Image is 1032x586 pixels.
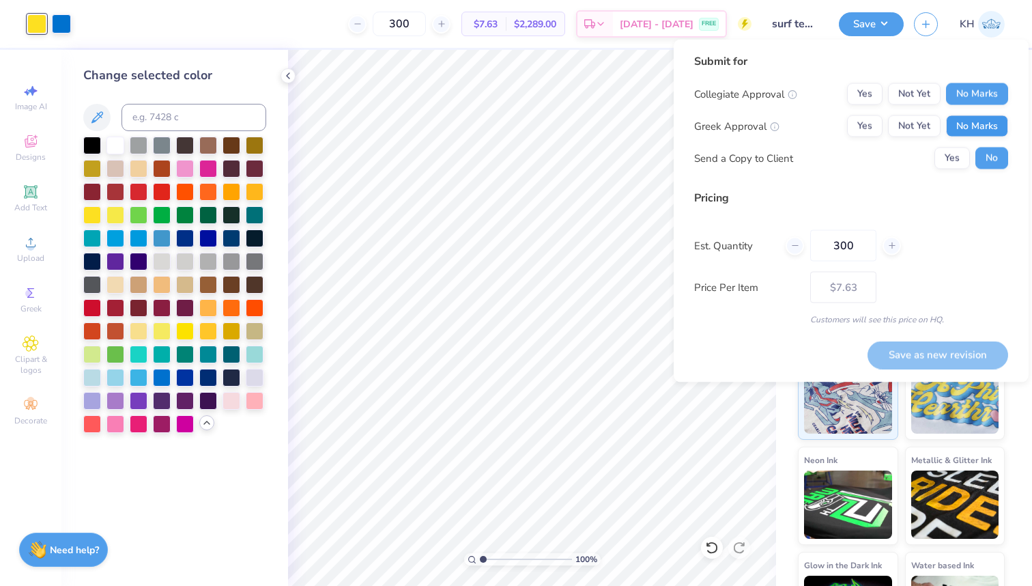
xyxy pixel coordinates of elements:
span: $2,289.00 [514,17,556,31]
strong: Need help? [50,544,99,557]
input: – – [373,12,426,36]
span: Upload [17,253,44,264]
button: Yes [934,148,970,169]
img: Puff Ink [911,365,999,434]
label: Est. Quantity [694,238,775,253]
label: Price Per Item [694,279,800,295]
button: Yes [847,83,883,105]
div: Customers will see this price on HQ. [694,313,1008,326]
input: – – [810,230,876,262]
img: Metallic & Glitter Ink [911,471,999,539]
button: Not Yet [888,115,941,137]
span: Greek [20,303,42,314]
span: Designs [16,152,46,163]
span: KH [960,16,975,32]
span: [DATE] - [DATE] [620,17,693,31]
button: Not Yet [888,83,941,105]
span: Add Text [14,202,47,213]
img: Standard [804,365,892,434]
input: Untitled Design [762,10,829,38]
div: Pricing [694,190,1008,206]
span: FREE [702,19,716,29]
span: Metallic & Glitter Ink [911,453,992,467]
button: No Marks [946,115,1008,137]
img: Neon Ink [804,471,892,539]
div: Greek Approval [694,118,779,134]
span: Neon Ink [804,453,837,467]
span: Glow in the Dark Ink [804,558,882,572]
div: Send a Copy to Client [694,150,793,166]
a: KH [960,11,1005,38]
img: Kaiya Hertzog [978,11,1005,38]
button: No [975,148,1008,169]
span: $7.63 [470,17,498,31]
span: Water based Ink [911,558,974,572]
input: e.g. 7428 c [121,104,266,131]
span: Clipart & logos [7,354,55,376]
button: No Marks [946,83,1008,105]
div: Collegiate Approval [694,86,797,102]
span: Decorate [14,415,47,426]
span: Image AI [15,101,47,112]
span: 100 % [575,553,597,566]
div: Change selected color [83,66,266,85]
button: Save [839,12,904,36]
div: Submit for [694,53,1008,70]
button: Yes [847,115,883,137]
